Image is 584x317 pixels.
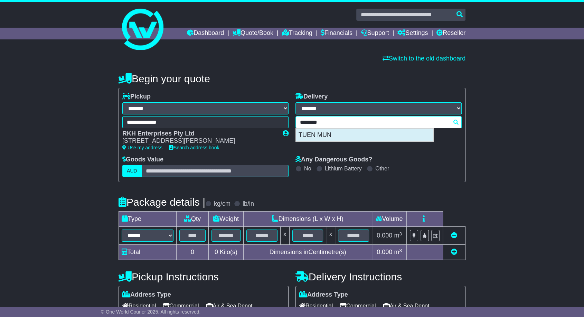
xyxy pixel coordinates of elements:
[209,245,244,260] td: Kilo(s)
[122,145,162,150] a: Use my address
[295,156,372,164] label: Any Dangerous Goods?
[299,300,333,311] span: Residential
[326,227,335,245] td: x
[169,145,219,150] a: Search address book
[295,93,328,101] label: Delivery
[296,129,433,142] div: TUEN MUN
[295,116,462,128] typeahead: Please provide city
[122,165,142,177] label: AUD
[177,245,209,260] td: 0
[119,212,177,227] td: Type
[122,156,163,164] label: Goods Value
[451,249,457,255] a: Add new item
[119,196,205,208] h4: Package details |
[214,200,230,208] label: kg/cm
[340,300,376,311] span: Commercial
[282,28,312,39] a: Tracking
[122,130,276,138] div: RKH Enterprises Pty Ltd
[187,28,224,39] a: Dashboard
[101,309,201,315] span: © One World Courier 2025. All rights reserved.
[394,249,402,255] span: m
[372,212,406,227] td: Volume
[394,232,402,239] span: m
[209,212,244,227] td: Weight
[321,28,352,39] a: Financials
[361,28,389,39] a: Support
[377,249,392,255] span: 0.000
[451,232,457,239] a: Remove this item
[397,28,428,39] a: Settings
[383,55,465,62] a: Switch to the old dashboard
[243,200,254,208] label: lb/in
[295,271,465,282] h4: Delivery Instructions
[119,271,289,282] h4: Pickup Instructions
[280,227,289,245] td: x
[383,300,430,311] span: Air & Sea Depot
[177,212,209,227] td: Qty
[233,28,273,39] a: Quote/Book
[122,300,156,311] span: Residential
[206,300,253,311] span: Air & Sea Depot
[122,93,151,101] label: Pickup
[325,165,362,172] label: Lithium Battery
[377,232,392,239] span: 0.000
[122,137,276,145] div: [STREET_ADDRESS][PERSON_NAME]
[119,245,177,260] td: Total
[399,231,402,236] sup: 3
[375,165,389,172] label: Other
[243,245,372,260] td: Dimensions in Centimetre(s)
[215,249,218,255] span: 0
[436,28,465,39] a: Reseller
[299,291,348,299] label: Address Type
[163,300,199,311] span: Commercial
[399,248,402,253] sup: 3
[122,291,171,299] label: Address Type
[243,212,372,227] td: Dimensions (L x W x H)
[304,165,311,172] label: No
[119,73,465,84] h4: Begin your quote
